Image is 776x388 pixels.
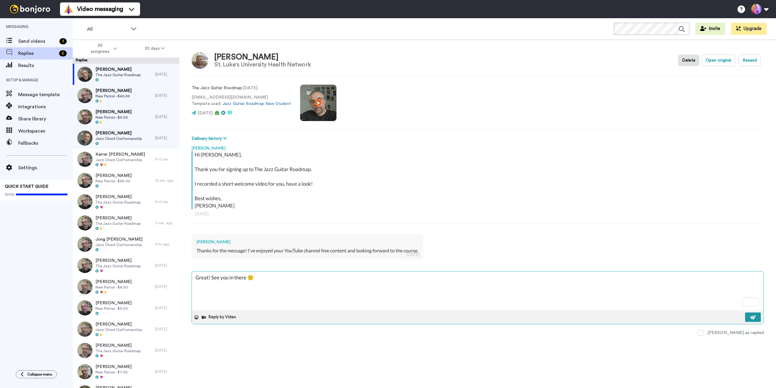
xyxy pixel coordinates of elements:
[77,194,92,209] img: 18889f28-38b8-49a2-86c2-90fb9e243065-thumb.jpg
[77,173,92,188] img: 8fd8bd36-5747-44eb-9d39-94b8f2e3dc37-thumb.jpg
[95,173,132,179] span: [PERSON_NAME]
[192,86,242,90] strong: The Jazz Guitar Roadmap
[192,142,764,151] div: [PERSON_NAME]
[73,106,179,127] a: [PERSON_NAME]New Patron - $4.00[DATE]
[707,330,764,336] div: [PERSON_NAME] as replied
[73,212,179,234] a: [PERSON_NAME]The Jazz Guitar Roadmap0 sec. ago
[16,370,57,378] button: Collapse menu
[73,127,179,149] a: [PERSON_NAME]Jazz Chord Craftsmanship[DATE]
[196,247,418,254] div: Thanks for the message! I've enjoyed your YouTube channel free content and looking forward to the...
[95,66,141,73] span: [PERSON_NAME]
[7,5,53,13] img: bj-logo-header-white.svg
[95,215,141,221] span: [PERSON_NAME]
[131,43,179,54] button: 30 days
[95,279,132,285] span: [PERSON_NAME]
[155,242,176,247] div: 8 hr. ago
[88,42,112,55] span: All assignees
[95,364,132,370] span: [PERSON_NAME]
[77,322,92,337] img: 37583635-ae83-42af-ac70-8e72b3ee5843-thumb.jpg
[192,94,291,107] p: [EMAIL_ADDRESS][DOMAIN_NAME] Template used:
[73,297,179,319] a: [PERSON_NAME]New Patron - $11.00[DATE]
[155,263,176,268] div: [DATE]
[18,50,57,57] span: Replies
[155,93,176,98] div: [DATE]
[95,73,141,77] span: The Jazz Guitar Roadmap
[95,349,141,353] span: The Jazz Guitar Roadmap
[678,55,699,66] button: Delete
[95,242,142,247] span: Jazz Chord Craftsmanship
[155,369,176,374] div: [DATE]
[95,115,132,120] span: New Patron - $4.00
[192,272,764,310] textarea: To enrich screen reader interactions, please activate Accessibility in Grammarly extension settings
[73,340,179,361] a: [PERSON_NAME]The Jazz Guitar Roadmap[DATE]
[77,258,92,273] img: 1a9ea2f7-48c5-45e1-90b9-ae1e4e9004f0-thumb.jpg
[214,53,311,62] div: [PERSON_NAME]
[95,342,141,349] span: [PERSON_NAME]
[95,306,132,311] span: New Patron - $11.00
[702,55,735,66] button: Open original
[73,255,179,276] a: [PERSON_NAME]The Jazz Guitar Roadmap[DATE]
[18,164,73,171] span: Settings
[95,151,145,157] span: Kerrar [PERSON_NAME]
[27,372,52,377] span: Collapse menu
[95,258,141,264] span: [PERSON_NAME]
[95,200,141,205] span: The Jazz Guitar Roadmap
[77,67,92,82] img: c4c75e11-da6c-4b9f-8ca4-f5707b48adc4-thumb.jpg
[5,192,14,197] span: 100%
[95,157,145,162] span: Jazz Chord Craftsmanship
[87,25,128,33] span: All
[95,327,142,332] span: Jazz Chord Craftsmanship
[77,5,123,13] span: Video messaging
[73,361,179,382] a: [PERSON_NAME]New Patron - $7.00[DATE]
[95,109,132,115] span: [PERSON_NAME]
[201,313,238,322] button: Reply by Video
[155,178,176,183] div: 12 sec. ago
[95,370,132,375] span: New Patron - $7.00
[77,130,92,146] img: 03a30d6a-4cbe-457f-9876-41c432f16af2-thumb.jpg
[214,61,311,68] div: St. Luke's University Health Network
[77,237,92,252] img: d31fe5e8-53d0-496b-b632-3ae35e94fa0e-thumb.jpg
[73,170,179,191] a: [PERSON_NAME]New Patron - $40.0012 sec. ago
[18,140,73,147] span: Fallbacks
[18,103,73,110] span: Integrations
[77,343,92,358] img: fbdcfad4-82e5-48b7-9b84-23da7e93beab-thumb.jpg
[155,221,176,225] div: 0 sec. ago
[406,251,420,258] div: [DATE]
[750,315,757,320] img: send-white.svg
[77,109,92,124] img: ee77b85b-531a-4a2b-ad6c-dbfdad5088b8-thumb.jpg
[155,284,176,289] div: [DATE]
[77,279,92,294] img: 5a3653fb-7ecb-4201-ace1-96de2dcb01d8-thumb.jpg
[77,215,92,231] img: 88d130c7-d204-445b-b9d6-050bea529de3-thumb.jpg
[155,72,176,77] div: [DATE]
[18,91,73,98] span: Message template
[155,199,176,204] div: In 0 sec.
[222,102,291,106] a: Jazz Guitar Roadmap New Student
[95,221,141,226] span: The Jazz Guitar Roadmap
[18,127,73,135] span: Workspaces
[95,194,141,200] span: [PERSON_NAME]
[95,285,132,290] span: New Patron - $4.00
[95,136,142,141] span: Jazz Chord Craftsmanship
[18,115,73,123] span: Share library
[155,157,176,162] div: In 0 sec.
[73,191,179,212] a: [PERSON_NAME]The Jazz Guitar RoadmapIn 0 sec.
[95,300,132,306] span: [PERSON_NAME]
[196,239,418,245] div: [PERSON_NAME]
[95,94,132,99] span: New Patron - $40.80
[198,111,212,115] span: [DATE]
[5,184,48,189] span: QUICK START GUIDE
[155,136,176,140] div: [DATE]
[73,85,179,106] a: [PERSON_NAME]New Patron - $40.80[DATE]
[155,327,176,332] div: [DATE]
[77,364,92,379] img: 1a24cad7-86c3-42b9-964f-2b569b172d34-thumb.jpg
[195,211,760,217] div: [DATE]
[195,151,762,209] div: Hi [PERSON_NAME], Thank you for signing up to The Jazz Guitar Roadmap. I recorded a short welcome...
[73,58,179,64] div: Replies
[95,179,132,184] span: New Patron - $40.00
[695,23,725,35] button: Invite
[59,38,67,44] div: 3
[155,348,176,353] div: [DATE]
[18,62,73,69] span: Results
[73,276,179,297] a: [PERSON_NAME]New Patron - $4.00[DATE]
